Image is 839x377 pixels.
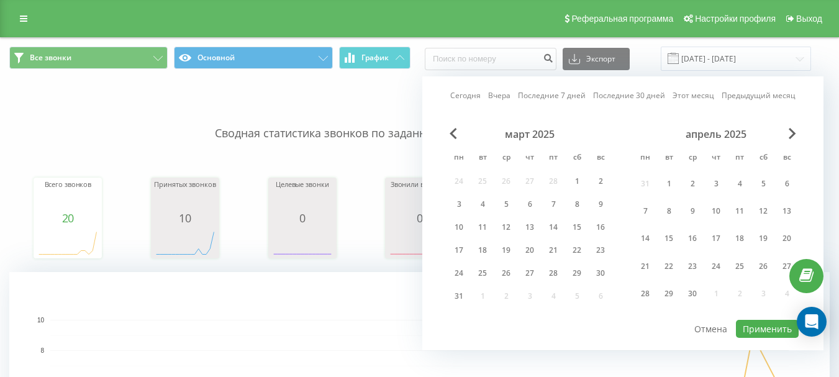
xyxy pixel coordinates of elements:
[447,128,612,140] div: март 2025
[451,265,467,281] div: 24
[271,224,333,261] svg: Диаграмма.
[454,152,464,162] font: пн
[494,264,518,283] div: ср 26 мар. 2025 г.
[592,242,609,258] div: 23
[673,90,714,101] font: Этот месяц
[593,90,665,101] font: Последние 30 дней
[549,152,558,162] font: пт
[775,199,799,222] div: вс 13 апр. 2025 г.
[633,199,657,222] div: пн 7 апр. 2025 г.
[732,258,748,275] div: 25
[522,242,538,258] div: 20
[525,152,534,162] font: чт
[657,199,681,222] div: вт 8 апр. 2025 г.
[451,242,467,258] div: 17
[681,283,704,306] div: ср 30 апр. 2025 г.
[755,203,771,219] div: 12
[637,230,653,247] div: 14
[174,47,332,69] button: Основной
[684,230,701,247] div: 16
[681,172,704,195] div: ср 2 апр. 2025 г.
[661,258,677,275] div: 22
[640,152,650,162] font: пн
[586,53,615,64] font: Экспорт
[471,195,494,214] div: вт 4 мар. 2025 г.
[542,218,565,237] div: пт 14 мар. 2025 г.
[488,90,510,101] font: Вчера
[591,149,610,168] abbr: воскресенье
[589,172,612,191] div: вс 2 мар. 2025 г.
[712,152,720,162] font: чт
[637,286,653,302] div: 28
[708,203,724,219] div: 10
[592,265,609,281] div: 30
[589,218,612,237] div: вс 16 мар. 2025 г.
[779,258,795,275] div: 27
[45,179,92,189] font: Всего звонков
[518,90,586,101] font: Последние 7 дней
[388,224,450,261] svg: Диаграмма.
[522,219,538,235] div: 13
[796,14,822,24] font: Выход
[743,323,792,335] font: Применить
[215,125,625,140] font: Сводная статистика звонков по заданным фильтрам за выбранный период
[728,199,751,222] div: пт 11 апр. 2025 г.
[683,149,702,168] abbr: окружающая среда
[471,218,494,237] div: вт 11 мар. 2025 г.
[451,288,467,304] div: 31
[473,149,492,168] abbr: вторник
[633,128,799,140] div: апрель 2025
[779,203,795,219] div: 13
[728,172,751,195] div: пт 4 апр. 2025 г.
[450,90,481,101] font: Сегодня
[684,286,701,302] div: 30
[779,230,795,247] div: 20
[565,172,589,191] div: сб 1 мар. 2025 г.
[391,179,448,189] font: Звонили впервые
[450,149,468,168] abbr: понедельник
[704,227,728,250] div: чт 17 апр. 2025 г.
[474,265,491,281] div: 25
[568,149,586,168] abbr: суббота
[681,255,704,278] div: ср 23 апр. 2025 г.
[760,152,768,162] font: сб
[518,264,542,283] div: чт 27 мар. 2025 г.
[197,52,235,63] font: Основной
[417,211,423,225] font: 0
[276,179,329,189] font: Целевые звонки
[694,323,727,335] font: Отмена
[661,203,677,219] div: 8
[498,196,514,212] div: 5
[518,195,542,214] div: чт 6 мар. 2025 г.
[569,265,585,281] div: 29
[474,196,491,212] div: 4
[498,265,514,281] div: 26
[542,241,565,260] div: пт 21 мар. 2025 г.
[154,224,216,261] svg: Диаграмма.
[633,227,657,250] div: пн 14 апр. 2025 г.
[657,283,681,306] div: вт 29 апр. 2025 г.
[451,196,467,212] div: 3
[789,128,796,139] span: В следующем месяце
[498,219,514,235] div: 12
[474,242,491,258] div: 18
[494,241,518,260] div: ср 19 мар. 2025 г.
[592,219,609,235] div: 16
[9,47,168,69] button: Все звонки
[708,176,724,192] div: 3
[447,287,471,306] div: пн 31 мар. 2025 г.
[592,196,609,212] div: 9
[661,230,677,247] div: 15
[30,52,71,63] font: Все звонки
[736,320,799,338] button: Применить
[154,179,215,189] font: Принятых звонков
[450,128,457,139] span: Предыдущий месяц
[545,219,561,235] div: 14
[37,224,99,261] svg: Диаграмма.
[592,173,609,189] div: 2
[502,152,510,162] font: ср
